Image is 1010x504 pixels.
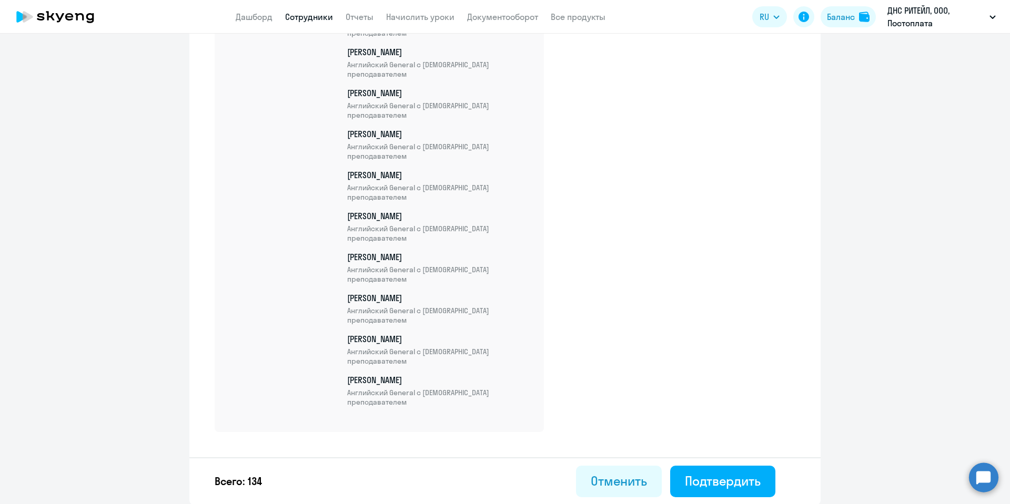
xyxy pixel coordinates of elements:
[591,472,647,489] div: Отменить
[859,12,870,22] img: balance
[347,128,531,161] p: [PERSON_NAME]
[346,12,373,22] a: Отчеты
[347,169,531,202] p: [PERSON_NAME]
[551,12,605,22] a: Все продукты
[347,347,531,366] span: Английский General с [DEMOGRAPHIC_DATA] преподавателем
[215,474,262,489] p: Всего: 134
[347,183,531,202] span: Английский General с [DEMOGRAPHIC_DATA] преподавателем
[670,466,775,497] button: Подтвердить
[821,6,876,27] button: Балансbalance
[347,101,531,120] span: Английский General с [DEMOGRAPHIC_DATA] преподавателем
[827,11,855,23] div: Баланс
[347,333,531,366] p: [PERSON_NAME]
[347,388,531,407] span: Английский General с [DEMOGRAPHIC_DATA] преподавателем
[347,87,531,120] p: [PERSON_NAME]
[347,374,531,407] p: [PERSON_NAME]
[887,4,985,29] p: ДНС РИТЕЙЛ, ООО, Постоплата
[347,210,531,243] p: [PERSON_NAME]
[347,265,531,284] span: Английский General с [DEMOGRAPHIC_DATA] преподавателем
[347,60,531,79] span: Английский General с [DEMOGRAPHIC_DATA] преподавателем
[576,466,662,497] button: Отменить
[236,12,272,22] a: Дашборд
[347,46,531,79] p: [PERSON_NAME]
[752,6,787,27] button: RU
[285,12,333,22] a: Сотрудники
[347,306,531,325] span: Английский General с [DEMOGRAPHIC_DATA] преподавателем
[347,292,531,325] p: [PERSON_NAME]
[347,251,531,284] p: [PERSON_NAME]
[467,12,538,22] a: Документооборот
[760,11,769,23] span: RU
[685,472,761,489] div: Подтвердить
[347,142,531,161] span: Английский General с [DEMOGRAPHIC_DATA] преподавателем
[386,12,454,22] a: Начислить уроки
[347,224,531,243] span: Английский General с [DEMOGRAPHIC_DATA] преподавателем
[882,4,1001,29] button: ДНС РИТЕЙЛ, ООО, Постоплата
